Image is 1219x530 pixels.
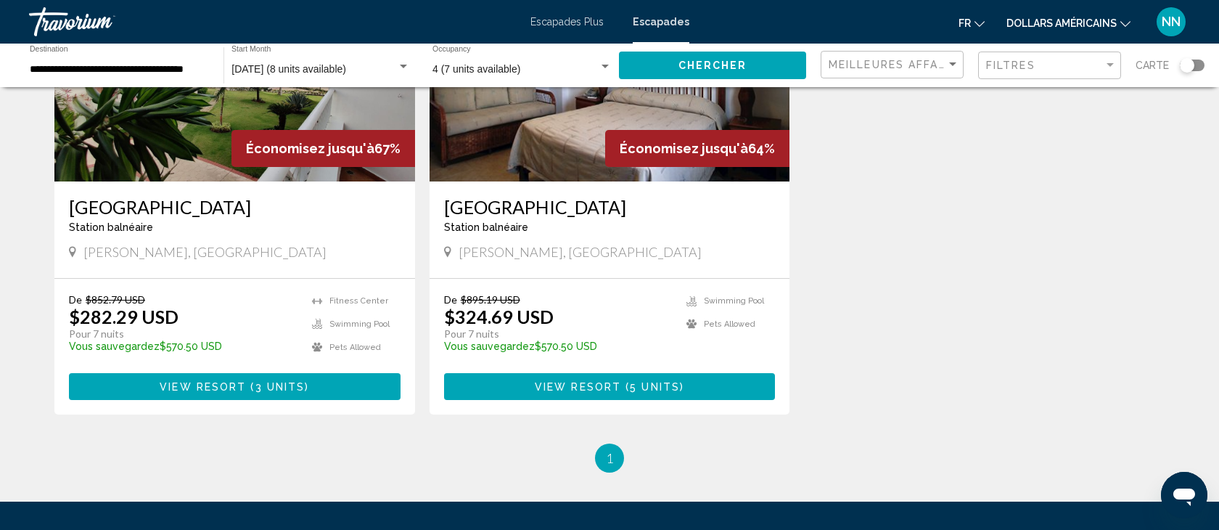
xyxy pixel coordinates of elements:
[69,341,297,352] p: $570.50 USD
[83,244,327,260] span: [PERSON_NAME], [GEOGRAPHIC_DATA]
[29,7,516,36] a: Travorium
[444,341,535,352] span: Vous sauvegardez
[959,12,985,33] button: Changer de langue
[444,196,776,218] a: [GEOGRAPHIC_DATA]
[829,59,959,71] mat-select: Sort by
[630,381,680,393] span: 5 units
[69,196,401,218] a: [GEOGRAPHIC_DATA]
[444,341,673,352] p: $570.50 USD
[69,341,160,352] span: Vous sauvegardez
[69,221,153,233] span: Station balnéaire
[619,52,806,78] button: Chercher
[246,141,374,156] span: Économisez jusqu'à
[606,450,613,466] span: 1
[246,381,309,393] span: ( )
[1136,55,1169,76] span: Carte
[69,373,401,400] button: View Resort(3 units)
[461,293,520,306] span: $895.19 USD
[444,306,554,327] p: $324.69 USD
[69,327,297,341] p: Pour 7 nuits
[633,16,689,28] a: Escapades
[1161,472,1207,518] iframe: Bouton de lancement de la fenêtre de messagerie
[459,244,702,260] span: [PERSON_NAME], [GEOGRAPHIC_DATA]
[1006,12,1130,33] button: Changer de devise
[605,130,789,167] div: 64%
[54,444,1165,473] ul: Pagination
[1006,17,1117,29] font: dollars américains
[530,16,604,28] a: Escapades Plus
[704,319,755,329] span: Pets Allowed
[978,51,1121,81] button: Filter
[329,319,390,329] span: Swimming Pool
[231,63,346,75] span: [DATE] (8 units available)
[69,293,82,306] span: De
[444,327,673,341] p: Pour 7 nuits
[535,381,621,393] span: View Resort
[255,381,305,393] span: 3 units
[329,296,388,306] span: Fitness Center
[432,63,520,75] span: 4 (7 units available)
[829,59,966,70] span: Meilleures affaires
[678,60,747,72] span: Chercher
[444,293,457,306] span: De
[160,381,246,393] span: View Resort
[621,381,684,393] span: ( )
[959,17,971,29] font: fr
[1152,7,1190,37] button: Menu utilisateur
[1162,14,1181,29] font: NN
[329,343,381,352] span: Pets Allowed
[704,296,764,306] span: Swimming Pool
[86,293,145,306] span: $852.79 USD
[444,373,776,400] button: View Resort(5 units)
[444,221,528,233] span: Station balnéaire
[231,130,415,167] div: 67%
[986,60,1035,71] span: Filtres
[69,306,178,327] p: $282.29 USD
[620,141,748,156] span: Économisez jusqu'à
